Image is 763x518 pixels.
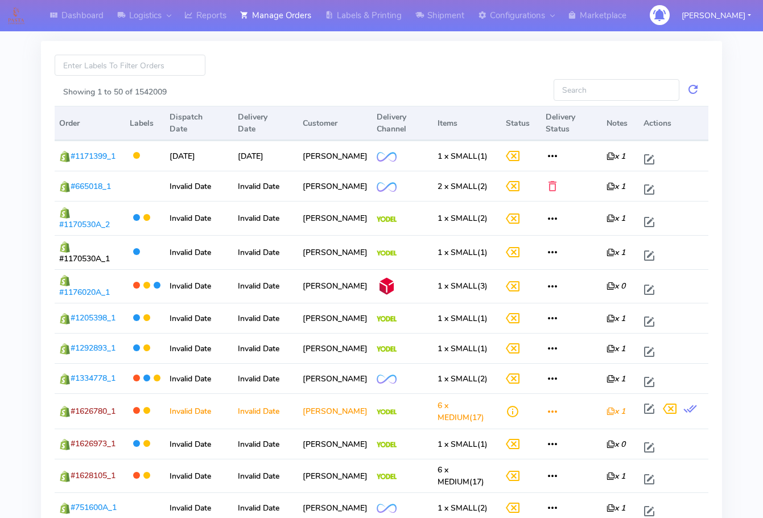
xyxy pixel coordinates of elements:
span: 1 x SMALL [438,247,477,258]
th: Status [501,106,541,141]
span: (2) [438,503,488,513]
td: Invalid Date [165,429,233,459]
td: Invalid Date [233,333,298,363]
span: 1 x SMALL [438,213,477,224]
span: #751600A_1 [71,502,117,513]
span: (1) [438,247,488,258]
i: x 1 [607,151,625,162]
td: Invalid Date [165,235,233,269]
img: DPD [377,276,397,296]
span: (2) [438,213,488,224]
span: (1) [438,439,488,450]
span: #1205398_1 [71,313,116,323]
span: #1171399_1 [71,151,116,162]
span: 2 x SMALL [438,181,477,192]
img: OnFleet [377,504,397,513]
i: x 1 [607,247,625,258]
td: Invalid Date [165,459,233,492]
span: 1 x SMALL [438,281,477,291]
th: Order [55,106,125,141]
td: [PERSON_NAME] [298,269,372,303]
img: Yodel [377,346,397,352]
td: [PERSON_NAME] [298,235,372,269]
td: Invalid Date [165,269,233,303]
span: 1 x SMALL [438,503,477,513]
th: Notes [602,106,639,141]
i: x 1 [607,503,625,513]
td: Invalid Date [165,201,233,235]
span: (2) [438,181,488,192]
i: x 1 [607,343,625,354]
span: 6 x MEDIUM [438,400,469,423]
span: 1 x SMALL [438,313,477,324]
td: Invalid Date [233,235,298,269]
td: Invalid Date [233,303,298,333]
td: [DATE] [233,141,298,171]
i: x 0 [607,281,625,291]
td: Invalid Date [165,333,233,363]
span: #1170530A_1 [59,253,110,264]
td: Invalid Date [233,201,298,235]
i: x 1 [607,471,625,482]
button: [PERSON_NAME] [673,4,760,27]
span: #1626780_1 [71,406,116,417]
span: (1) [438,151,488,162]
th: Customer [298,106,372,141]
span: 1 x SMALL [438,151,477,162]
span: (1) [438,343,488,354]
img: Yodel [377,216,397,222]
img: OnFleet [377,375,397,384]
td: [PERSON_NAME] [298,303,372,333]
img: Yodel [377,474,397,479]
span: (17) [438,400,484,423]
img: Yodel [377,250,397,256]
td: Invalid Date [165,303,233,333]
td: Invalid Date [233,171,298,201]
img: OnFleet [377,182,397,192]
span: #1170530A_2 [59,219,110,230]
span: #1334778_1 [71,373,116,384]
th: Labels [125,106,165,141]
th: Items [433,106,501,141]
i: x 1 [607,181,625,192]
th: Actions [639,106,708,141]
i: x 1 [607,406,625,417]
img: Yodel [377,442,397,447]
i: x 1 [607,313,625,324]
label: Showing 1 to 50 of 1542009 [63,86,167,98]
td: [PERSON_NAME] [298,459,372,492]
td: Invalid Date [165,363,233,393]
td: [PERSON_NAME] [298,393,372,429]
input: Enter Labels To Filter Orders [55,55,205,76]
td: [PERSON_NAME] [298,363,372,393]
span: (2) [438,373,488,384]
td: Invalid Date [165,171,233,201]
th: Delivery Date [233,106,298,141]
span: 6 x MEDIUM [438,464,469,487]
span: #1628105_1 [71,470,116,481]
span: 1 x SMALL [438,439,477,450]
i: x 0 [607,439,625,450]
span: #1292893_1 [71,343,116,353]
td: Invalid Date [233,269,298,303]
td: Invalid Date [233,363,298,393]
td: [PERSON_NAME] [298,429,372,459]
i: x 1 [607,213,625,224]
th: Dispatch Date [165,106,233,141]
img: OnFleet [377,152,397,162]
span: (3) [438,281,488,291]
td: [PERSON_NAME] [298,201,372,235]
span: #1626973_1 [71,438,116,449]
span: (1) [438,313,488,324]
td: [PERSON_NAME] [298,141,372,171]
span: 1 x SMALL [438,343,477,354]
td: Invalid Date [233,393,298,429]
td: Invalid Date [233,429,298,459]
td: [PERSON_NAME] [298,171,372,201]
img: Yodel [377,316,397,322]
span: (17) [438,464,484,487]
span: 1 x SMALL [438,373,477,384]
td: Invalid Date [233,459,298,492]
th: Delivery Channel [372,106,433,141]
span: #665018_1 [71,181,111,192]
